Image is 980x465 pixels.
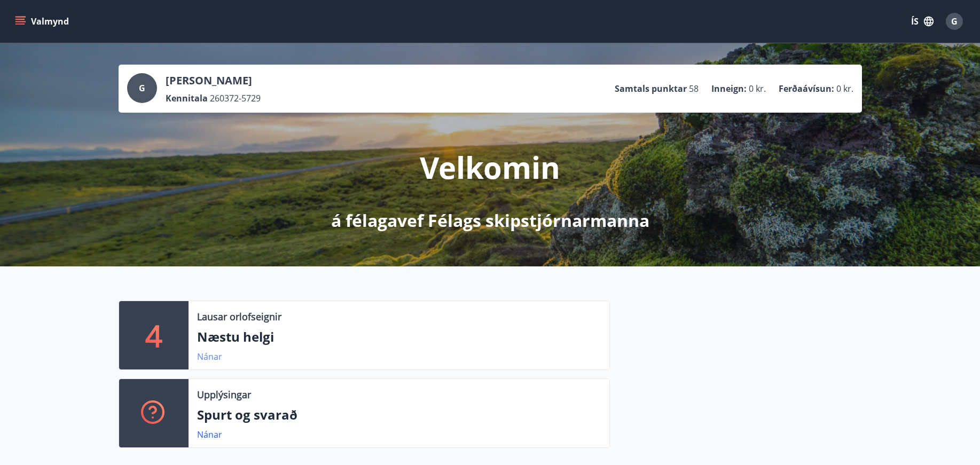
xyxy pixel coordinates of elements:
span: G [951,15,958,27]
a: Nánar [197,429,222,440]
span: 0 kr. [836,83,853,94]
p: Næstu helgi [197,328,601,346]
p: Inneign : [711,83,747,94]
p: Lausar orlofseignir [197,310,281,324]
span: 260372-5729 [210,92,261,104]
p: Samtals punktar [615,83,687,94]
p: Upplýsingar [197,388,251,401]
p: 4 [145,315,162,356]
span: 0 kr. [749,83,766,94]
button: G [942,9,967,34]
p: Kennitala [166,92,208,104]
p: Ferðaávísun : [779,83,834,94]
span: 58 [689,83,699,94]
p: Spurt og svarað [197,406,601,424]
a: Nánar [197,351,222,362]
button: ÍS [905,12,939,31]
p: Velkomin [420,147,560,187]
p: á félagavef Félags skipstjórnarmanna [331,209,649,232]
button: menu [13,12,73,31]
p: [PERSON_NAME] [166,73,261,88]
span: G [139,82,145,94]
